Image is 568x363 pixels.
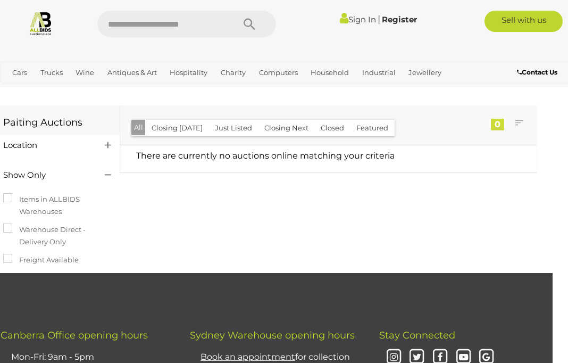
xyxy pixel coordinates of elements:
[306,64,353,81] a: Household
[378,13,380,25] span: |
[485,11,563,32] a: Sell with us
[28,11,53,36] img: Allbids.com.au
[1,329,148,341] span: Canberra Office opening hours
[8,64,31,81] a: Cars
[379,329,455,341] span: Stay Connected
[3,141,89,150] h4: Location
[76,81,160,99] a: [GEOGRAPHIC_DATA]
[131,120,146,135] button: All
[3,193,109,218] label: Items in ALLBIDS Warehouses
[3,171,89,180] h4: Show Only
[8,81,37,99] a: Office
[350,120,395,136] button: Featured
[3,254,79,266] label: Freight Available
[517,68,557,76] b: Contact Us
[165,64,212,81] a: Hospitality
[3,224,109,249] label: Warehouse Direct - Delivery Only
[216,64,250,81] a: Charity
[201,352,295,362] u: Book an appointment
[71,64,98,81] a: Wine
[223,11,276,37] button: Search
[517,67,560,78] a: Contact Us
[3,118,109,128] h1: Paiting Auctions
[36,64,67,81] a: Trucks
[208,120,258,136] button: Just Listed
[258,120,315,136] button: Closing Next
[255,64,302,81] a: Computers
[103,64,161,81] a: Antiques & Art
[382,14,417,24] a: Register
[491,119,504,130] div: 0
[190,329,355,341] span: Sydney Warehouse opening hours
[340,14,376,24] a: Sign In
[136,151,395,161] span: There are currently no auctions online matching your criteria
[314,120,350,136] button: Closed
[41,81,72,99] a: Sports
[404,64,446,81] a: Jewellery
[145,120,209,136] button: Closing [DATE]
[358,64,400,81] a: Industrial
